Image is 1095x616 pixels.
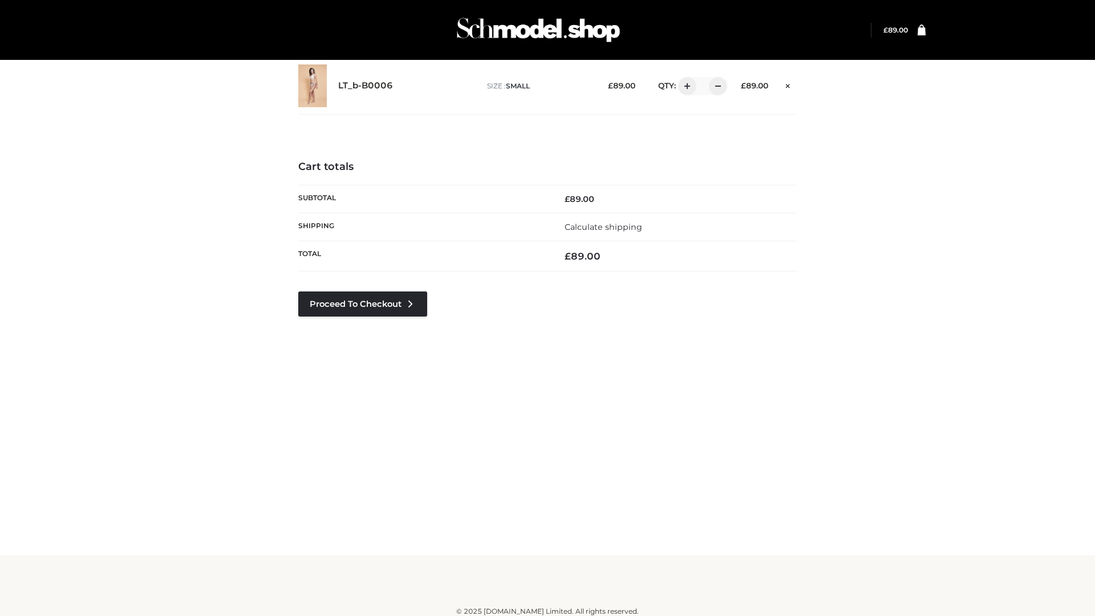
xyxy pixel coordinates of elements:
th: Total [298,241,547,271]
span: SMALL [506,82,530,90]
bdi: 89.00 [565,194,594,204]
span: £ [741,81,746,90]
bdi: 89.00 [608,81,635,90]
a: LT_b-B0006 [338,80,393,91]
a: Remove this item [780,77,797,92]
div: QTY: [647,77,723,95]
span: £ [565,194,570,204]
h4: Cart totals [298,161,797,173]
bdi: 89.00 [883,26,908,34]
a: Proceed to Checkout [298,291,427,317]
th: Shipping [298,213,547,241]
a: £89.00 [883,26,908,34]
bdi: 89.00 [565,250,601,262]
img: Schmodel Admin 964 [453,7,624,52]
span: £ [883,26,888,34]
a: Calculate shipping [565,222,642,232]
span: £ [565,250,571,262]
p: size : [487,81,590,91]
bdi: 89.00 [741,81,768,90]
th: Subtotal [298,185,547,213]
span: £ [608,81,613,90]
